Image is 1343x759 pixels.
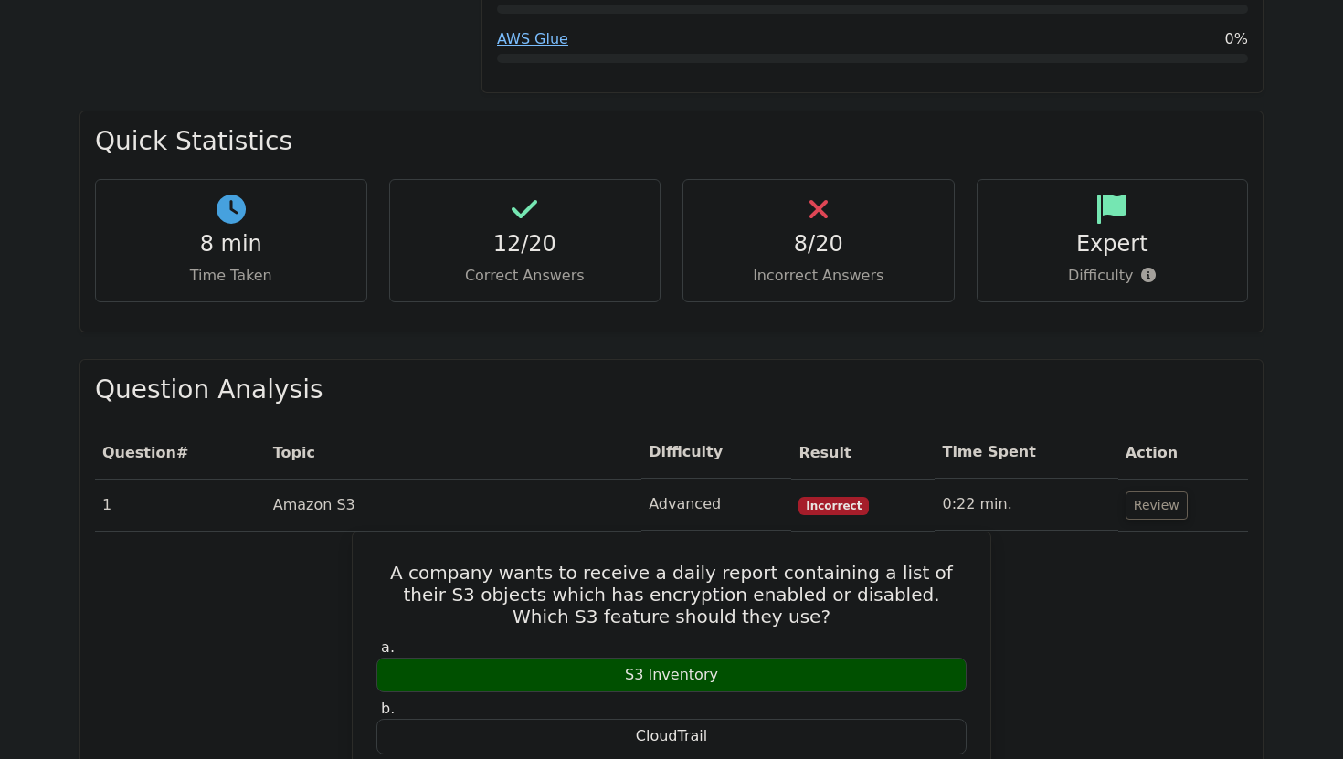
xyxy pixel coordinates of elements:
[1126,491,1188,520] button: Review
[641,427,791,479] th: Difficulty
[1225,28,1248,50] span: 0%
[376,658,967,693] div: S3 Inventory
[641,479,791,531] td: Advanced
[935,427,1117,479] th: Time Spent
[698,231,939,258] h4: 8/20
[111,265,352,287] p: Time Taken
[497,30,568,47] a: AWS Glue
[95,374,1248,406] h3: Question Analysis
[992,265,1233,287] p: Difficulty
[95,479,266,531] td: 1
[791,427,935,479] th: Result
[266,427,641,479] th: Topic
[102,444,176,461] span: Question
[266,479,641,531] td: Amazon S3
[381,638,395,656] span: a.
[992,231,1233,258] h4: Expert
[405,265,646,287] p: Correct Answers
[111,231,352,258] h4: 8 min
[935,479,1117,531] td: 0:22 min.
[95,427,266,479] th: #
[798,497,869,515] span: Incorrect
[405,231,646,258] h4: 12/20
[376,719,967,754] div: CloudTrail
[375,562,968,627] h5: A company wants to receive a daily report containing a list of their S3 objects which has encrypt...
[95,126,1248,157] h3: Quick Statistics
[1118,427,1248,479] th: Action
[698,265,939,287] p: Incorrect Answers
[381,700,395,717] span: b.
